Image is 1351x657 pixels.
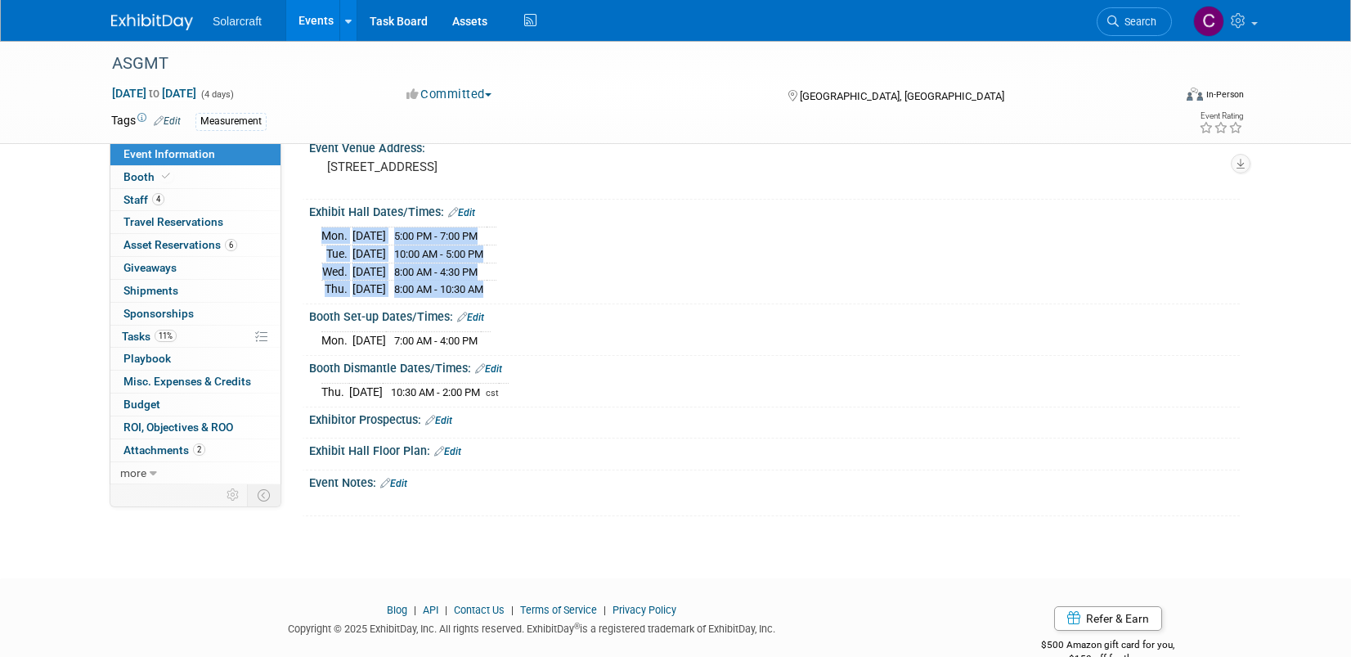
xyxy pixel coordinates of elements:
a: Edit [154,115,181,127]
a: Event Information [110,143,281,165]
a: ROI, Objectives & ROO [110,416,281,439]
span: Booth [123,170,173,183]
td: Tags [111,112,181,131]
a: Attachments2 [110,439,281,461]
span: cst [486,388,499,398]
a: Edit [457,312,484,323]
span: ROI, Objectives & ROO [123,421,233,434]
a: more [110,462,281,484]
span: Staff [123,193,164,206]
div: Event Rating [1199,112,1243,120]
a: Shipments [110,280,281,302]
td: [DATE] [352,281,386,298]
td: Wed. [321,263,352,281]
span: Misc. Expenses & Credits [123,375,251,388]
a: Edit [475,363,502,375]
a: Blog [387,604,407,616]
a: Booth [110,166,281,188]
span: | [410,604,420,616]
sup: ® [574,622,580,631]
a: Tasks11% [110,326,281,348]
div: Exhibitor Prospectus: [309,407,1240,429]
span: Tasks [122,330,177,343]
i: Booth reservation complete [162,172,170,181]
span: Playbook [123,352,171,365]
a: Asset Reservations6 [110,234,281,256]
button: Committed [401,86,498,103]
a: Terms of Service [520,604,597,616]
img: Chuck Goding [1193,6,1224,37]
span: | [507,604,518,616]
div: ASGMT [106,49,1147,79]
span: more [120,466,146,479]
a: Edit [448,207,475,218]
span: 2 [193,443,205,456]
a: Staff4 [110,189,281,211]
td: [DATE] [352,263,386,281]
span: Sponsorships [123,307,194,320]
a: API [423,604,438,616]
span: Attachments [123,443,205,457]
span: Shipments [123,284,178,297]
span: 4 [152,193,164,205]
img: ExhibitDay [111,14,193,30]
td: Tue. [321,245,352,263]
div: Measurement [195,113,267,130]
span: 5:00 PM - 7:00 PM [394,230,478,242]
a: Search [1097,7,1172,36]
a: Travel Reservations [110,211,281,233]
div: In-Person [1205,88,1244,101]
td: [DATE] [349,384,383,401]
div: Exhibit Hall Dates/Times: [309,200,1240,221]
a: Budget [110,394,281,416]
span: Event Information [123,147,215,160]
td: Toggle Event Tabs [248,484,281,506]
div: Event Notes: [309,470,1240,492]
a: Playbook [110,348,281,370]
a: Refer & Earn [1054,606,1162,631]
span: Budget [123,398,160,411]
a: Edit [380,478,407,489]
td: Mon. [321,227,352,245]
td: Thu. [321,281,352,298]
a: Giveaways [110,257,281,279]
span: 8:00 AM - 4:30 PM [394,266,478,278]
span: | [441,604,451,616]
div: Booth Dismantle Dates/Times: [309,356,1240,377]
img: Format-Inperson.png [1187,88,1203,101]
td: Personalize Event Tab Strip [219,484,248,506]
a: Contact Us [454,604,505,616]
span: [DATE] [DATE] [111,86,197,101]
td: [DATE] [352,332,386,349]
span: Solarcraft [213,15,262,28]
div: Event Venue Address: [309,136,1240,156]
span: | [599,604,610,616]
span: 10:00 AM - 5:00 PM [394,248,483,260]
td: Mon. [321,332,352,349]
span: Search [1119,16,1156,28]
pre: [STREET_ADDRESS] [327,160,679,174]
div: Copyright © 2025 ExhibitDay, Inc. All rights reserved. ExhibitDay is a registered trademark of Ex... [111,618,952,637]
td: Thu. [321,384,349,401]
td: [DATE] [352,245,386,263]
span: Travel Reservations [123,215,223,228]
a: Edit [434,446,461,457]
span: 10:30 AM - 2:00 PM [391,386,480,398]
a: Edit [425,415,452,426]
span: 6 [225,239,237,251]
a: Sponsorships [110,303,281,325]
span: 7:00 AM - 4:00 PM [394,335,478,347]
span: 11% [155,330,177,342]
div: Booth Set-up Dates/Times: [309,304,1240,326]
div: Event Format [1075,85,1244,110]
a: Misc. Expenses & Credits [110,371,281,393]
div: Exhibit Hall Floor Plan: [309,439,1240,460]
span: 8:00 AM - 10:30 AM [394,283,483,295]
span: (4 days) [200,89,234,100]
span: [GEOGRAPHIC_DATA], [GEOGRAPHIC_DATA] [800,90,1004,102]
td: [DATE] [352,227,386,245]
span: Asset Reservations [123,238,237,251]
span: to [146,87,162,100]
a: Privacy Policy [613,604,676,616]
span: Giveaways [123,261,177,274]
